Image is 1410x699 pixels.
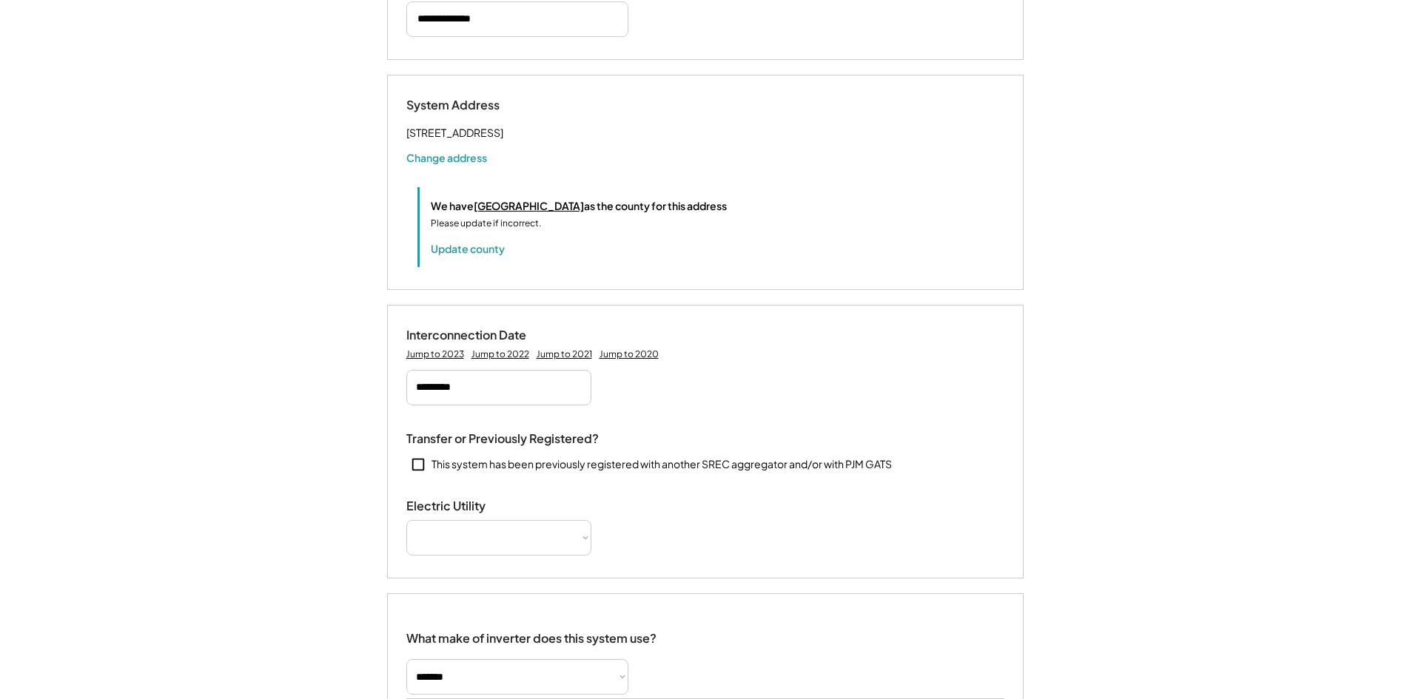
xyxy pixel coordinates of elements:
button: Change address [406,150,487,165]
div: What make of inverter does this system use? [406,616,657,649]
div: Jump to 2023 [406,348,464,360]
div: Jump to 2020 [600,348,659,360]
div: Please update if incorrect. [431,217,541,230]
button: Update county [431,241,505,256]
div: [STREET_ADDRESS] [406,124,503,142]
div: Transfer or Previously Registered? [406,431,599,447]
div: We have as the county for this address [431,198,727,214]
div: Electric Utility [406,499,554,514]
div: Interconnection Date [406,328,554,343]
u: [GEOGRAPHIC_DATA] [474,199,584,212]
div: Jump to 2021 [537,348,592,360]
div: This system has been previously registered with another SREC aggregator and/or with PJM GATS [432,457,892,472]
div: Jump to 2022 [471,348,529,360]
div: System Address [406,98,554,113]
